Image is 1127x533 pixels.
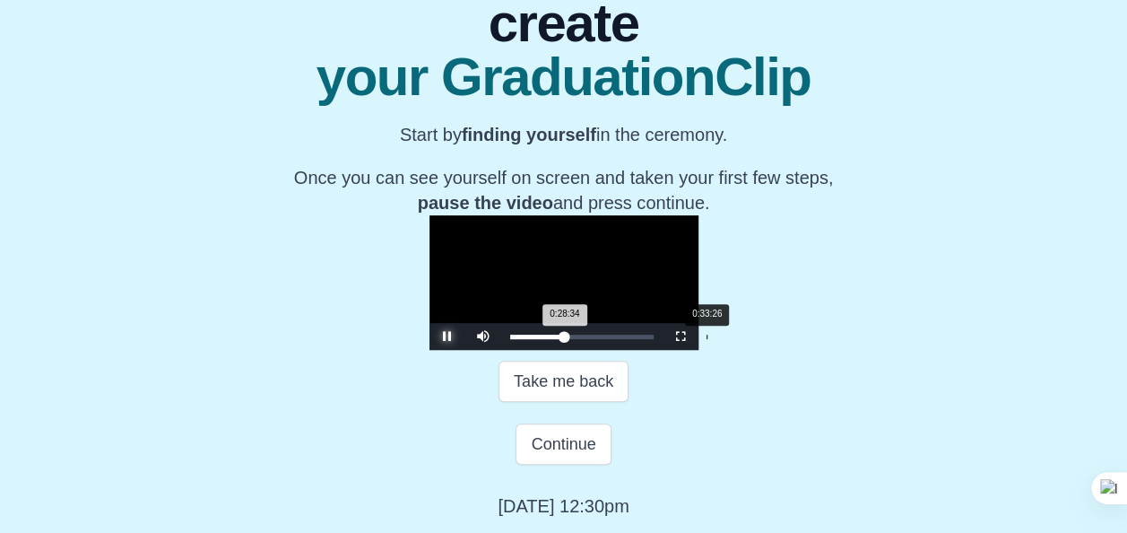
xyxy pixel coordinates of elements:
p: [DATE] 12:30pm [498,494,629,519]
div: Video Player [429,215,698,350]
button: Mute [465,323,501,350]
button: Take me back [498,361,629,402]
b: pause the video [418,193,553,213]
p: Start by in the ceremony. [282,122,845,147]
button: Fullscreen [663,323,698,350]
div: Progress Bar [510,335,654,339]
p: Once you can see yourself on screen and taken your first few steps, and press continue. [282,165,845,215]
button: Continue [516,424,611,465]
button: Pause [429,323,465,350]
b: finding yourself [462,125,596,144]
span: your GraduationClip [282,50,845,104]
